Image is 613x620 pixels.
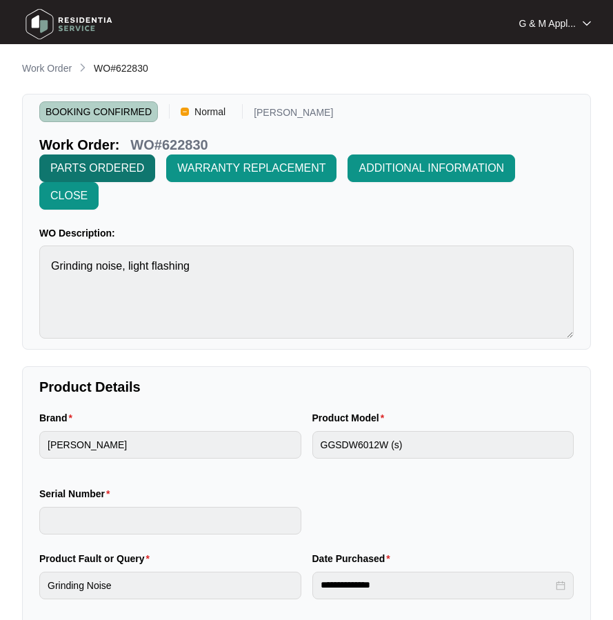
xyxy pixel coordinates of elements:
[312,431,574,459] input: Product Model
[312,411,390,425] label: Product Model
[39,154,155,182] button: PARTS ORDERED
[50,188,88,204] span: CLOSE
[39,487,115,501] label: Serial Number
[94,63,148,74] span: WO#622830
[130,135,208,154] p: WO#622830
[39,572,301,599] input: Product Fault or Query
[77,62,88,73] img: chevron-right
[583,20,591,27] img: dropdown arrow
[39,377,574,397] p: Product Details
[39,246,574,339] textarea: Grinding noise, light flashing
[39,101,158,122] span: BOOKING CONFIRMED
[519,17,576,30] p: G & M Appl...
[39,552,155,566] label: Product Fault or Query
[254,108,333,122] p: [PERSON_NAME]
[166,154,336,182] button: WARRANTY REPLACEMENT
[312,552,396,566] label: Date Purchased
[39,226,574,240] p: WO Description:
[39,431,301,459] input: Brand
[19,61,74,77] a: Work Order
[359,160,504,177] span: ADDITIONAL INFORMATION
[321,578,554,592] input: Date Purchased
[348,154,515,182] button: ADDITIONAL INFORMATION
[39,507,301,534] input: Serial Number
[39,135,119,154] p: Work Order:
[177,160,325,177] span: WARRANTY REPLACEMENT
[189,101,231,122] span: Normal
[21,3,117,45] img: residentia service logo
[181,108,189,116] img: Vercel Logo
[39,182,99,210] button: CLOSE
[39,411,78,425] label: Brand
[50,160,144,177] span: PARTS ORDERED
[22,61,72,75] p: Work Order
